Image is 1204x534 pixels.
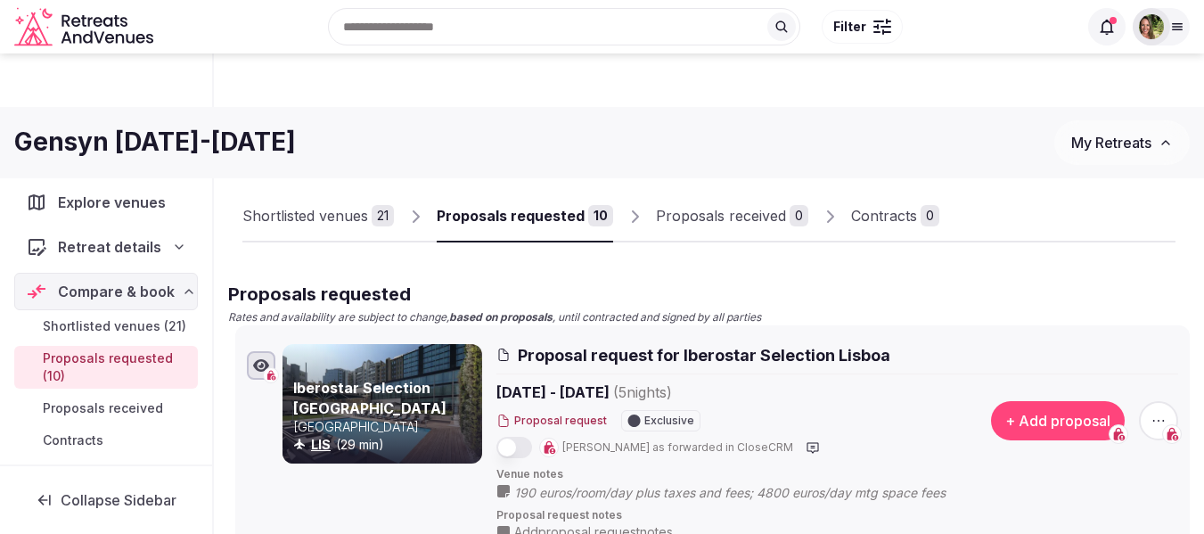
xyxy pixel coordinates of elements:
[1071,134,1151,152] span: My Retreats
[833,18,866,36] span: Filter
[14,346,198,389] a: Proposals requested (10)
[293,418,479,436] p: [GEOGRAPHIC_DATA]
[311,436,331,454] button: LIS
[496,414,607,429] button: Proposal request
[14,396,198,421] a: Proposals received
[61,491,176,509] span: Collapse Sidebar
[43,349,191,385] span: Proposals requested (10)
[58,192,173,213] span: Explore venues
[437,191,613,242] a: Proposals requested10
[518,344,890,366] span: Proposal request for Iberostar Selection Lisboa
[293,436,479,454] div: (29 min)
[1139,14,1164,39] img: Shay Tippie
[58,281,175,302] span: Compare & book
[562,440,793,456] span: [PERSON_NAME] as forwarded in CloseCRM
[437,205,585,226] div: Proposals requested
[43,431,103,449] span: Contracts
[14,125,296,160] h1: Gensyn [DATE]-[DATE]
[43,399,163,417] span: Proposals received
[242,191,394,242] a: Shortlisted venues21
[228,310,1190,325] p: Rates and availability are subject to change, , until contracted and signed by all parties
[991,401,1125,440] button: + Add proposal
[851,191,939,242] a: Contracts0
[372,205,394,226] div: 21
[43,317,186,335] span: Shortlisted venues (21)
[58,236,161,258] span: Retreat details
[14,7,157,47] a: Visit the homepage
[790,205,808,226] div: 0
[496,467,1178,482] span: Venue notes
[449,310,553,324] strong: based on proposals
[514,484,981,502] span: 190 euros/room/day plus taxes and fees; 4800 euros/day mtg space fees
[921,205,939,226] div: 0
[656,191,808,242] a: Proposals received0
[588,205,613,226] div: 10
[14,481,198,520] button: Collapse Sidebar
[822,10,903,44] button: Filter
[14,314,198,339] a: Shortlisted venues (21)
[496,382,810,403] span: [DATE] - [DATE]
[242,205,368,226] div: Shortlisted venues
[644,415,694,426] span: Exclusive
[656,205,786,226] div: Proposals received
[14,184,198,221] a: Explore venues
[293,379,446,416] a: Iberostar Selection [GEOGRAPHIC_DATA]
[851,205,917,226] div: Contracts
[496,508,1178,523] span: Proposal request notes
[311,437,331,452] a: LIS
[14,7,157,47] svg: Retreats and Venues company logo
[1054,120,1190,165] button: My Retreats
[228,282,1190,307] h2: Proposals requested
[14,428,198,453] a: Contracts
[14,464,198,501] a: Notifications
[613,383,672,401] span: ( 5 night s )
